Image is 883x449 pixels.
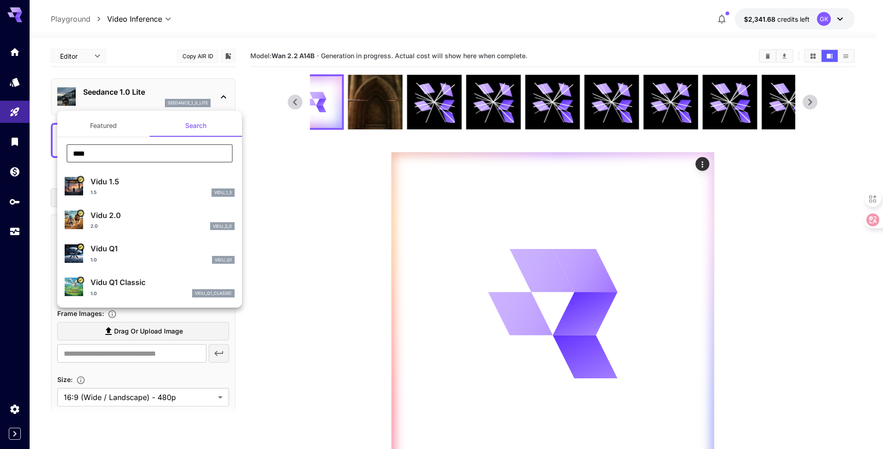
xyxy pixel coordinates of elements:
[91,223,98,230] p: 2.0
[57,115,150,137] button: Featured
[91,290,97,297] p: 1.0
[91,256,97,263] p: 1.0
[215,257,232,263] p: vidu_q1
[77,176,84,183] button: Certified Model – Vetted for best performance and includes a commercial license.
[214,189,232,196] p: vidu_1_5
[65,273,235,301] div: Certified Model – Vetted for best performance and includes a commercial license.Vidu Q1 Classic1....
[91,176,235,187] p: Vidu 1.5
[77,243,84,250] button: Certified Model – Vetted for best performance and includes a commercial license.
[77,277,84,284] button: Certified Model – Vetted for best performance and includes a commercial license.
[65,239,235,267] div: Certified Model – Vetted for best performance and includes a commercial license.Vidu Q11.0vidu_q1
[213,223,232,230] p: vidu_2_0
[65,172,235,200] div: Certified Model – Vetted for best performance and includes a commercial license.Vidu 1.51.5vidu_1_5
[77,209,84,217] button: Certified Model – Vetted for best performance and includes a commercial license.
[91,189,97,196] p: 1.5
[91,210,235,221] p: Vidu 2.0
[91,277,235,288] p: Vidu Q1 Classic
[150,115,242,137] button: Search
[65,206,235,234] div: Certified Model – Vetted for best performance and includes a commercial license.Vidu 2.02.0vidu_2_0
[91,243,235,254] p: Vidu Q1
[195,290,232,297] p: vidu_q1_classic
